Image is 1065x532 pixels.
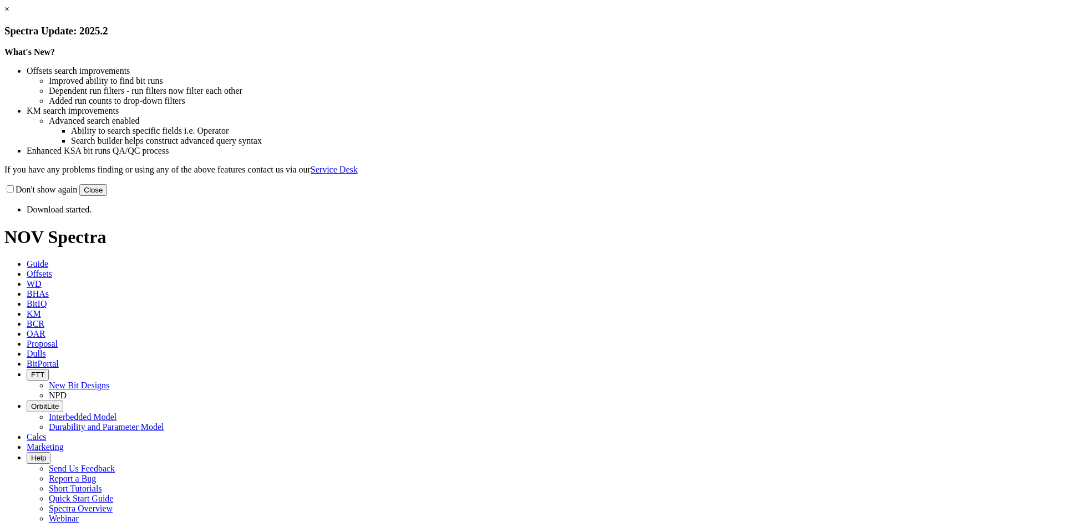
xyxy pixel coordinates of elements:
[27,269,52,278] span: Offsets
[49,76,1061,86] li: Improved ability to find bit runs
[27,279,42,288] span: WD
[31,402,59,411] span: OrbitLite
[49,484,102,493] a: Short Tutorials
[27,442,64,452] span: Marketing
[4,25,1061,37] h3: Spectra Update: 2025.2
[27,339,58,348] span: Proposal
[31,454,46,462] span: Help
[27,66,1061,76] li: Offsets search improvements
[27,319,44,328] span: BCR
[4,47,55,57] strong: What's New?
[27,329,45,338] span: OAR
[27,299,47,308] span: BitIQ
[71,136,1061,146] li: Search builder helps construct advanced query syntax
[71,126,1061,136] li: Ability to search specific fields i.e. Operator
[49,464,115,473] a: Send Us Feedback
[49,494,113,503] a: Quick Start Guide
[27,309,41,318] span: KM
[7,185,14,192] input: Don't show again
[4,165,1061,175] p: If you have any problems finding or using any of the above features contact us via our
[49,474,96,483] a: Report a Bug
[27,289,49,298] span: BHAs
[31,371,44,379] span: FTT
[49,391,67,400] a: NPD
[27,259,48,268] span: Guide
[49,381,109,390] a: New Bit Designs
[4,227,1061,247] h1: NOV Spectra
[49,96,1061,106] li: Added run counts to drop-down filters
[79,184,107,196] button: Close
[27,359,59,368] span: BitPortal
[4,4,9,14] a: ×
[27,432,47,442] span: Calcs
[49,514,79,523] a: Webinar
[311,165,358,174] a: Service Desk
[49,412,116,422] a: Interbedded Model
[4,185,77,194] label: Don't show again
[49,116,1061,126] li: Advanced search enabled
[27,146,1061,156] li: Enhanced KSA bit runs QA/QC process
[49,422,164,432] a: Durability and Parameter Model
[27,205,92,214] span: Download started.
[27,106,1061,116] li: KM search improvements
[27,349,46,358] span: Dulls
[49,86,1061,96] li: Dependent run filters - run filters now filter each other
[49,504,113,513] a: Spectra Overview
